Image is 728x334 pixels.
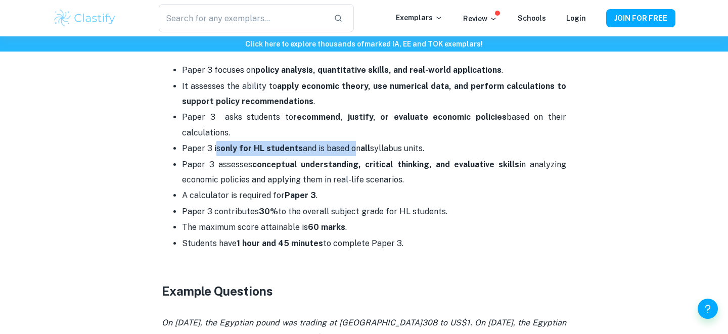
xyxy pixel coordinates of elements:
p: Paper 3 focuses on . [182,63,566,78]
strong: 60 marks [308,222,345,232]
button: JOIN FOR FREE [606,9,675,27]
strong: all [360,144,370,153]
strong: Example Questions [162,284,273,298]
strong: apply economic theory, use numerical data, and perform calculations to support policy recommendat... [182,81,566,106]
p: A calculator is required for . [182,188,566,203]
p: Paper 3 asks students to based on their calculations. [182,110,566,140]
strong: 30% [259,207,278,216]
p: Exemplars [396,12,443,23]
p: Paper 3 contributes to the overall subject grade for HL students. [182,204,566,219]
p: Students have to complete Paper 3. [182,236,566,251]
strong: Paper 3 [285,190,316,200]
p: Paper 3 is and is based on syllabus units. [182,141,566,156]
p: The maximum score attainable is . [182,220,566,235]
img: Clastify logo [53,8,117,28]
h6: Click here to explore thousands of marked IA, EE and TOK exemplars ! [2,38,726,50]
p: Paper 3 assesses in analyzing economic policies and applying them in real-life scenarios. [182,157,566,188]
strong: 1 hour and 45 minutes [237,238,323,248]
strong: recommend, justify, or evaluate economic policies [293,112,507,122]
a: Schools [518,14,546,22]
a: Login [566,14,586,22]
strong: conceptual understanding, critical thinking, and evaluative skills [252,160,519,169]
p: It assesses the ability to . [182,79,566,110]
input: Search for any exemplars... [159,4,326,32]
strong: policy analysis, quantitative skills, and real-world applications [255,65,502,75]
p: Review [463,13,497,24]
button: Help and Feedback [698,299,718,319]
strong: only for HL students [220,144,303,153]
